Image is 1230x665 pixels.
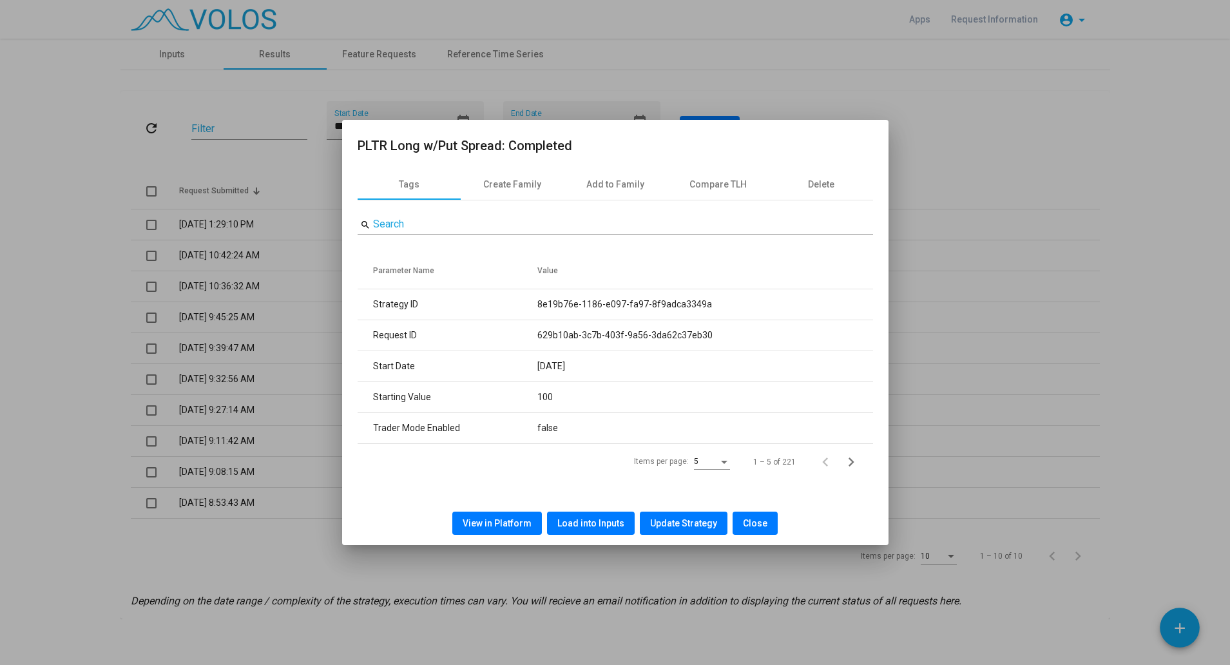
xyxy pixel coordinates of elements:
[733,512,778,535] button: Close
[399,178,419,191] div: Tags
[689,178,747,191] div: Compare TLH
[808,178,834,191] div: Delete
[743,518,767,528] span: Close
[537,412,872,443] td: false
[694,457,698,466] span: 5
[537,320,872,351] td: 629b10ab-3c7b-403f-9a56-3da62c37eb30
[753,456,796,468] div: 1 – 5 of 221
[358,135,873,156] h2: PLTR Long w/Put Spread: Completed
[358,253,538,289] th: Parameter Name
[537,289,872,320] td: 8e19b76e-1186-e097-fa97-8f9adca3349a
[360,219,370,231] mat-icon: search
[358,412,538,443] td: Trader Mode Enabled
[452,512,542,535] button: View in Platform
[694,458,730,467] mat-select: Items per page:
[650,518,717,528] span: Update Strategy
[537,381,872,412] td: 100
[463,518,532,528] span: View in Platform
[358,381,538,412] td: Starting Value
[634,456,689,467] div: Items per page:
[586,178,644,191] div: Add to Family
[483,178,541,191] div: Create Family
[557,518,624,528] span: Load into Inputs
[358,320,538,351] td: Request ID
[537,351,872,381] td: [DATE]
[547,512,635,535] button: Load into Inputs
[842,449,868,475] button: Next page
[537,253,872,289] th: Value
[640,512,727,535] button: Update Strategy
[816,449,842,475] button: Previous page
[358,289,538,320] td: Strategy ID
[358,351,538,381] td: Start Date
